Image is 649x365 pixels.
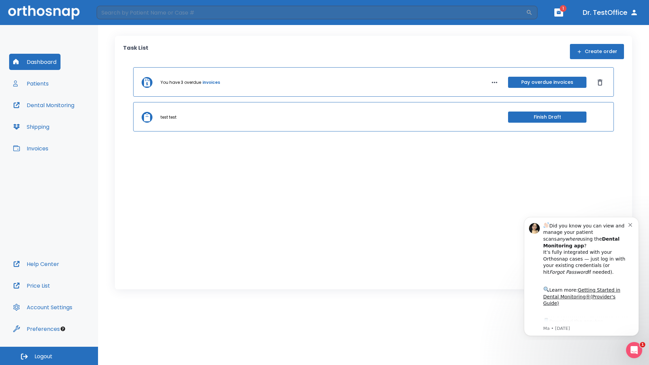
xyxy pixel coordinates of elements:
[9,54,61,70] button: Dashboard
[34,353,52,360] span: Logout
[60,326,66,332] div: Tooltip anchor
[9,119,53,135] button: Shipping
[9,75,53,92] button: Patients
[514,211,649,340] iframe: Intercom notifications message
[97,6,526,19] input: Search by Patient Name or Case #
[115,10,120,16] button: Dismiss notification
[29,106,115,141] div: Download the app: | ​ Let us know if you need help getting started!
[202,79,220,86] a: invoices
[9,97,78,113] button: Dental Monitoring
[123,44,148,59] p: Task List
[595,77,605,88] button: Dismiss
[508,112,586,123] button: Finish Draft
[9,299,76,315] button: Account Settings
[9,321,64,337] button: Preferences
[9,256,63,272] button: Help Center
[560,5,567,12] span: 1
[9,277,54,294] button: Price List
[640,342,645,347] span: 1
[161,79,201,86] p: You have 3 overdue
[8,5,80,19] img: Orthosnap
[570,44,624,59] button: Create order
[29,115,115,121] p: Message from Ma, sent 5w ago
[626,342,642,358] iframe: Intercom live chat
[161,114,176,120] p: test test
[9,140,52,156] button: Invoices
[29,108,90,120] a: App Store
[508,77,586,88] button: Pay overdue invoices
[580,6,641,19] button: Dr. TestOffice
